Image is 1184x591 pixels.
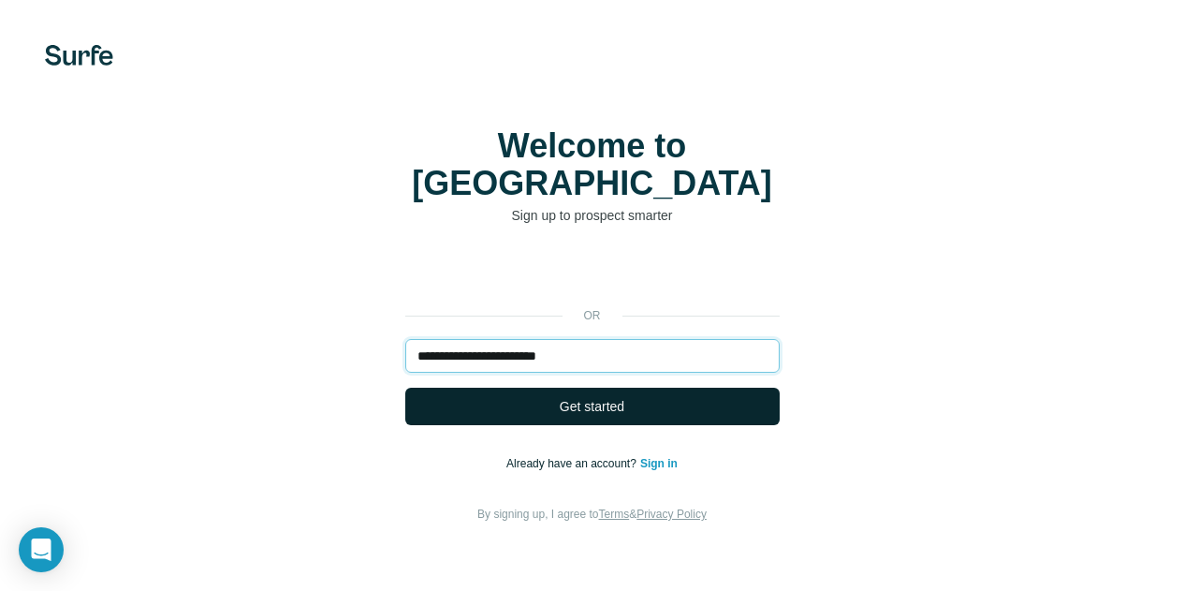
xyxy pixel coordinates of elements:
button: Get started [405,388,780,425]
p: or [563,307,622,324]
iframe: Botón de Acceder con Google [396,253,789,294]
div: Open Intercom Messenger [19,527,64,572]
a: Privacy Policy [636,508,707,521]
h1: Welcome to [GEOGRAPHIC_DATA] [405,127,780,202]
span: Get started [560,397,624,416]
span: By signing up, I agree to & [477,508,707,521]
p: Sign up to prospect smarter [405,206,780,225]
img: Surfe's logo [45,45,113,66]
span: Already have an account? [506,457,640,470]
a: Terms [599,508,630,521]
a: Sign in [640,457,678,470]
